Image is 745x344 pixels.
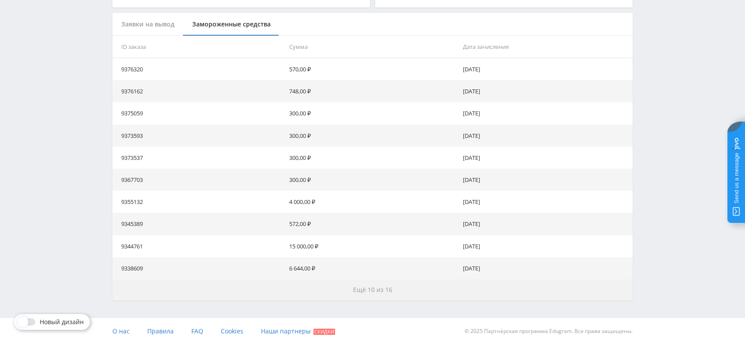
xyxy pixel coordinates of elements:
[286,191,459,213] td: 4 000,00 ₽
[353,285,392,294] span: Ещё 10 из 16
[459,257,633,279] td: [DATE]
[261,327,311,335] span: Наши партнеры
[112,147,286,169] td: 9373537
[286,147,459,169] td: 300,00 ₽
[112,125,286,147] td: 9373593
[112,327,130,335] span: О нас
[459,147,633,169] td: [DATE]
[191,327,203,335] span: FAQ
[112,102,286,124] td: 9375059
[459,58,633,80] td: [DATE]
[286,102,459,124] td: 300,00 ₽
[112,80,286,102] td: 9376162
[459,102,633,124] td: [DATE]
[40,318,84,326] span: Новый дизайн
[286,125,459,147] td: 300,00 ₽
[286,36,459,58] th: Сумма
[313,329,335,335] span: Скидки
[112,169,286,191] td: 9367703
[286,235,459,257] td: 15 000,00 ₽
[286,58,459,80] td: 570,00 ₽
[112,257,286,279] td: 9338609
[112,235,286,257] td: 9344761
[459,213,633,235] td: [DATE]
[459,191,633,213] td: [DATE]
[286,80,459,102] td: 748,00 ₽
[112,36,286,58] th: ID заказа
[459,169,633,191] td: [DATE]
[221,327,243,335] span: Cookies
[459,36,633,58] th: Дата зачисления
[112,279,633,300] button: Ещё 10 из 16
[459,125,633,147] td: [DATE]
[112,58,286,80] td: 9376320
[112,13,183,36] div: Заявки на вывод
[286,169,459,191] td: 300,00 ₽
[112,191,286,213] td: 9355132
[147,327,174,335] span: Правила
[459,235,633,257] td: [DATE]
[112,213,286,235] td: 9345389
[286,213,459,235] td: 572,00 ₽
[286,257,459,279] td: 6 644,00 ₽
[459,80,633,102] td: [DATE]
[183,13,279,36] div: Замороженные средства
